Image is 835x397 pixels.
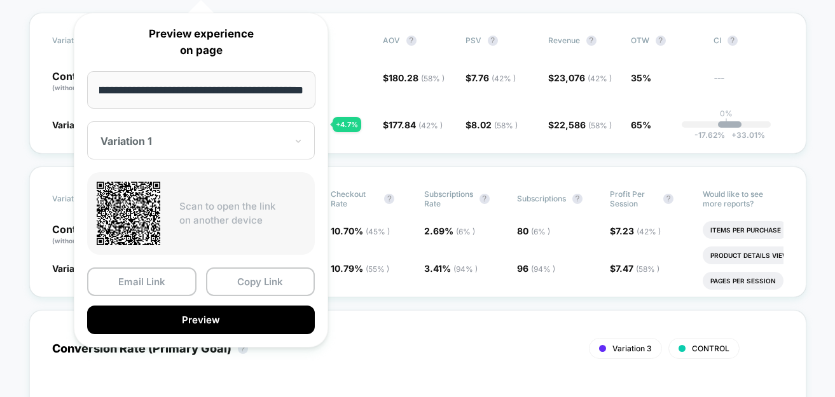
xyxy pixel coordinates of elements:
span: $ [548,119,612,130]
p: Would like to see more reports? [703,189,783,208]
span: Variation [52,36,122,46]
span: 10.79 % [331,263,389,274]
span: ( 94 % ) [531,264,555,274]
span: ( 94 % ) [453,264,478,274]
p: | [725,118,728,128]
span: ( 58 % ) [494,121,518,130]
span: 10.70 % [331,225,390,236]
button: Email Link [87,267,197,296]
span: ( 6 % ) [531,227,550,236]
span: ( 42 % ) [637,227,661,236]
span: Subscriptions Rate [424,189,473,208]
span: 7.23 [616,225,661,236]
span: 33.01 % [725,130,765,140]
span: ( 58 % ) [588,121,612,130]
span: $ [383,72,445,83]
span: 8.02 [471,119,518,130]
span: 3.41 % [424,263,478,274]
span: ( 6 % ) [456,227,475,236]
span: 23,076 [554,72,612,83]
p: Control [52,71,122,93]
span: Variation 3 [52,263,99,274]
li: Items Per Purchase [703,221,789,239]
button: ? [572,194,583,204]
span: (without changes) [52,237,109,245]
span: ( 55 % ) [366,264,389,274]
span: $ [383,119,443,130]
span: $ [610,225,661,236]
span: PSV [466,36,481,45]
span: ( 45 % ) [366,227,390,236]
span: Variation [52,189,122,208]
button: ? [656,36,666,46]
span: CONTROL [692,344,729,353]
button: ? [488,36,498,46]
span: + [731,130,736,140]
span: 22,586 [554,119,612,130]
span: Revenue [548,36,580,45]
span: $ [548,72,612,83]
span: 80 [517,225,550,236]
button: ? [663,194,673,204]
button: Copy Link [206,267,315,296]
span: 7.47 [616,263,659,274]
span: ( 42 % ) [492,74,516,83]
span: Checkout Rate [331,189,378,208]
span: 180.28 [389,72,445,83]
button: ? [586,36,597,46]
span: Profit Per Session [610,189,657,208]
span: 177.84 [389,119,443,130]
span: ( 58 % ) [636,264,659,274]
span: 65% [631,119,651,130]
span: CI [714,36,783,46]
span: $ [466,72,516,83]
button: ? [406,36,417,46]
span: Variation 3 [612,344,652,353]
span: 35% [631,72,651,83]
p: Preview experience on page [87,26,315,58]
span: (without changes) [52,84,109,91]
span: Variation 3 [52,119,99,130]
span: 2.69 % [424,225,475,236]
span: OTW [631,36,701,46]
p: 0% [720,109,733,118]
p: Scan to open the link on another device [179,199,305,228]
span: $ [610,263,659,274]
span: 96 [517,263,555,274]
button: ? [384,194,394,204]
span: --- [714,74,783,93]
button: Preview [87,306,315,334]
span: AOV [383,36,400,45]
div: + 4.7 % [333,117,361,132]
span: -17.62 % [694,130,725,140]
p: Control [52,224,132,246]
li: Pages Per Session [703,272,783,290]
li: Product Details Views Rate [703,246,819,264]
button: ? [728,36,738,46]
span: ( 58 % ) [421,74,445,83]
span: 7.76 [471,72,516,83]
span: $ [466,119,518,130]
span: ( 42 % ) [418,121,443,130]
span: Subscriptions [517,194,566,203]
span: ( 42 % ) [588,74,612,83]
button: ? [480,194,490,204]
